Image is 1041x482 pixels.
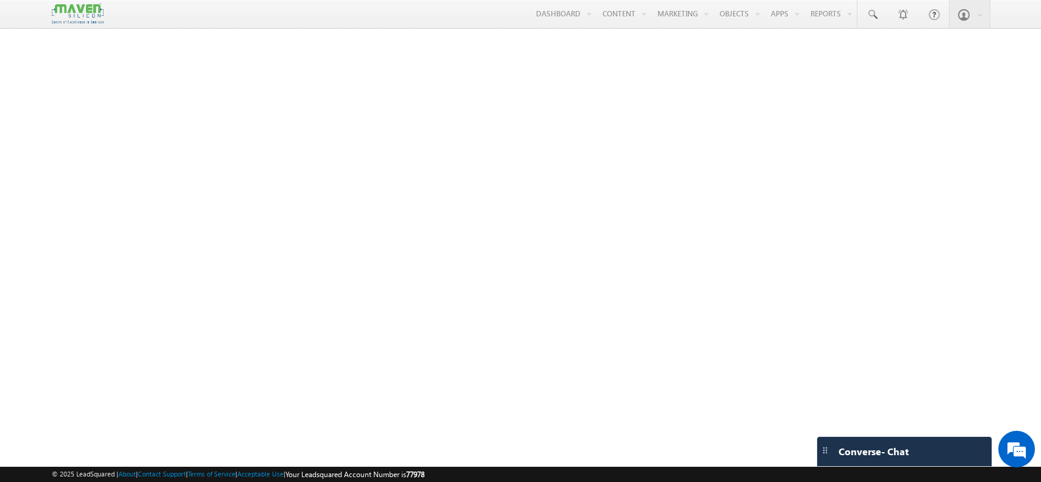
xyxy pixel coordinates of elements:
span: 77978 [406,470,424,479]
img: carter-drag [820,445,830,455]
a: Terms of Service [188,470,235,478]
span: © 2025 LeadSquared | | | | | [52,469,424,480]
a: Acceptable Use [237,470,284,478]
a: About [118,470,136,478]
a: Contact Support [138,470,186,478]
span: Your Leadsquared Account Number is [285,470,424,479]
span: Converse - Chat [839,446,909,457]
img: Custom Logo [52,3,103,24]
